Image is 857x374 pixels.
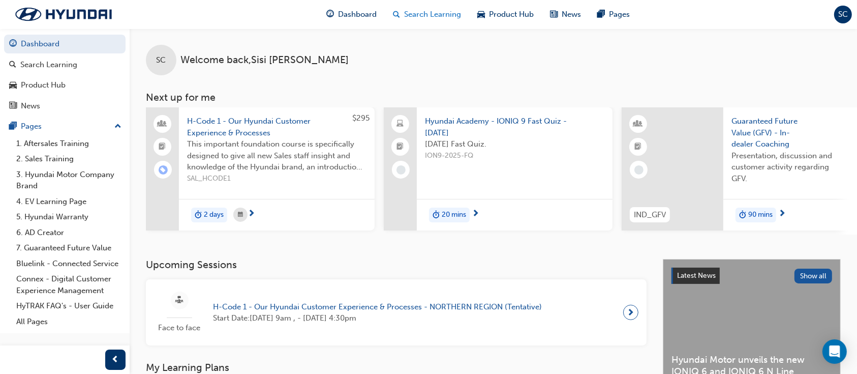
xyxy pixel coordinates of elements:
[204,209,224,221] span: 2 days
[822,339,847,364] div: Open Intercom Messenger
[12,225,126,241] a: 6. AD Creator
[677,271,716,280] span: Latest News
[425,138,604,150] span: [DATE] Fast Quiz.
[393,8,400,21] span: search-icon
[671,268,832,284] a: Latest NewsShow all
[433,209,440,222] span: duration-icon
[4,117,126,136] button: Pages
[634,165,644,175] span: learningRecordVerb_NONE-icon
[146,259,647,271] h3: Upcoming Sessions
[469,4,542,25] a: car-iconProduct Hub
[794,269,833,283] button: Show all
[838,9,848,20] span: SC
[4,35,126,53] a: Dashboard
[318,4,385,25] a: guage-iconDashboard
[187,116,366,138] span: H-Code 1 - Our Hyundai Customer Experience & Processes
[159,140,166,154] span: booktick-icon
[634,209,666,221] span: IND_GFV
[130,92,857,103] h3: Next up for me
[20,59,77,71] div: Search Learning
[9,61,16,70] span: search-icon
[5,4,122,25] img: Trak
[12,151,126,167] a: 2. Sales Training
[622,107,850,231] a: IND_GFVGuaranteed Future Value (GFV) - In-dealer CoachingPresentation, discussion and customer ac...
[12,209,126,225] a: 5. Hyundai Warranty
[112,354,119,366] span: prev-icon
[550,8,558,21] span: news-icon
[731,150,842,185] span: Presentation, discussion and customer activity regarding GFV.
[12,136,126,152] a: 1. Aftersales Training
[609,9,630,20] span: Pages
[477,8,485,21] span: car-icon
[834,6,852,23] button: SC
[248,210,255,219] span: next-icon
[542,4,589,25] a: news-iconNews
[589,4,638,25] a: pages-iconPages
[9,40,17,49] span: guage-icon
[4,97,126,116] a: News
[12,167,126,194] a: 3. Hyundai Motor Company Brand
[397,140,404,154] span: booktick-icon
[9,81,17,90] span: car-icon
[9,122,17,131] span: pages-icon
[472,210,479,219] span: next-icon
[404,9,461,20] span: Search Learning
[338,9,377,20] span: Dashboard
[146,362,647,373] h3: My Learning Plans
[397,118,404,131] span: laptop-icon
[176,294,183,307] span: sessionType_FACE_TO_FACE-icon
[739,209,746,222] span: duration-icon
[159,118,166,131] span: people-icon
[396,165,406,175] span: learningRecordVerb_NONE-icon
[21,79,66,91] div: Product Hub
[146,107,375,231] a: $295H-Code 1 - Our Hyundai Customer Experience & ProcessesThis important foundation course is spe...
[213,312,542,324] span: Start Date: [DATE] 9am , - [DATE] 4:30pm
[12,314,126,330] a: All Pages
[12,271,126,298] a: Connex - Digital Customer Experience Management
[21,100,40,112] div: News
[9,102,17,111] span: news-icon
[384,107,613,231] a: Hyundai Academy - IONIQ 9 Fast Quiz - [DATE][DATE] Fast Quiz.ION9-2025-FQduration-icon20 mins
[4,55,126,74] a: Search Learning
[385,4,469,25] a: search-iconSearch Learning
[778,210,786,219] span: next-icon
[425,150,604,162] span: ION9-2025-FQ
[238,209,243,221] span: calendar-icon
[154,322,205,334] span: Face to face
[597,8,605,21] span: pages-icon
[180,54,349,66] span: Welcome back , Sisi [PERSON_NAME]
[12,194,126,210] a: 4. EV Learning Page
[159,165,168,175] span: learningRecordVerb_ENROLL-icon
[213,301,542,313] span: H-Code 1 - Our Hyundai Customer Experience & Processes - NORTHERN REGION (Tentative)
[562,9,581,20] span: News
[114,120,121,133] span: up-icon
[627,305,635,320] span: next-icon
[635,140,642,154] span: booktick-icon
[187,173,366,185] span: SAL_HCODE1
[12,240,126,256] a: 7. Guaranteed Future Value
[352,113,370,123] span: $295
[195,209,202,222] span: duration-icon
[157,54,166,66] span: SC
[12,298,126,314] a: HyTRAK FAQ's - User Guide
[4,76,126,95] a: Product Hub
[21,121,42,132] div: Pages
[326,8,334,21] span: guage-icon
[154,287,638,338] a: Face to faceH-Code 1 - Our Hyundai Customer Experience & Processes - NORTHERN REGION (Tentative)S...
[635,118,642,131] span: learningResourceType_INSTRUCTOR_LED-icon
[187,138,366,173] span: This important foundation course is specifically designed to give all new Sales staff insight and...
[425,116,604,138] span: Hyundai Academy - IONIQ 9 Fast Quiz - [DATE]
[489,9,534,20] span: Product Hub
[748,209,773,221] span: 90 mins
[12,256,126,272] a: Bluelink - Connected Service
[442,209,466,221] span: 20 mins
[4,33,126,117] button: DashboardSearch LearningProduct HubNews
[731,116,842,150] span: Guaranteed Future Value (GFV) - In-dealer Coaching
